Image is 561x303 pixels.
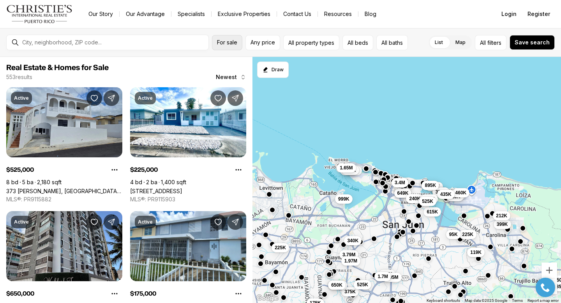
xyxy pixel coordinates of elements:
button: For sale [212,35,242,50]
p: Active [14,219,29,225]
span: 340K [347,237,358,243]
span: 399K [497,221,508,227]
button: Share Property [104,90,119,106]
span: 95K [449,231,458,237]
button: Login [497,6,521,22]
button: 435K [342,166,359,175]
span: 1.97M [344,257,357,264]
button: 95K [446,229,461,239]
button: 435K [437,189,455,199]
span: 240K [409,196,420,202]
button: 650K [328,280,346,289]
button: Save Property: 7 A 33 CALLE BOLIVIA [210,90,226,106]
button: Start drawing [257,62,289,78]
button: Property options [107,162,122,178]
button: 119K [467,247,485,257]
a: Resources [318,9,358,19]
button: Register [523,6,555,22]
button: 525K [419,196,436,206]
span: Real Estate & Homes for Sale [6,64,109,72]
button: 3.4M [392,178,408,187]
span: Map data ©2025 Google [465,298,507,303]
a: Our Advantage [120,9,171,19]
label: List [429,35,449,49]
span: 650K [331,282,342,288]
img: logo [6,5,73,23]
button: Share Property [104,214,119,230]
button: Any price [245,35,280,50]
button: Save Property: 4123 ISLA VERDE AVENUE #203 [86,214,102,230]
button: Property options [231,286,246,301]
button: Zoom in [542,262,557,278]
span: 525K [422,198,433,204]
button: 1.05M [382,273,401,282]
p: Active [14,95,29,101]
span: Login [501,11,517,17]
button: Newest [211,69,251,85]
button: Allfilters [475,35,506,50]
button: Share Property [228,90,243,106]
span: 435K [345,167,356,173]
span: 435K [440,191,452,197]
span: 895K [425,182,436,188]
p: 553 results [6,74,32,80]
button: Property options [231,162,246,178]
button: Contact Us [277,9,318,19]
span: 225K [275,244,286,250]
button: 525K [354,280,371,289]
a: Blog [358,9,383,19]
span: 1.05M [385,274,398,280]
a: Terms (opens in new tab) [512,298,523,303]
span: 225K [462,231,473,237]
span: All [480,39,486,47]
a: 373 LUTZ, SAN JUAN PR, 00901 [6,188,122,194]
button: 1.97M [341,256,360,265]
span: 1.65M [340,165,353,171]
button: 225K [459,229,476,239]
span: 3.79M [342,252,355,258]
span: Save search [515,39,550,46]
button: 3.79M [339,250,358,259]
span: 649K [397,190,409,196]
button: 340K [344,236,362,245]
span: 375K [344,288,356,294]
span: 375K [436,188,447,195]
button: 895K [422,181,439,190]
a: 7 A 33 CALLE BOLIVIA, BAYAMON PR, 00959 [130,188,182,194]
button: 999K [335,194,353,203]
button: Save search [510,35,555,50]
a: Specialists [171,9,211,19]
span: 625K [449,194,460,200]
p: Active [138,95,153,101]
button: All beds [342,35,373,50]
a: Report a map error [527,298,559,303]
span: 220K [423,196,435,202]
span: 3.4M [395,179,405,185]
span: Newest [216,74,237,80]
a: Exclusive Properties [212,9,277,19]
button: Save Property: 373 LUTZ [86,90,102,106]
button: 2.6M [379,269,395,278]
button: 375K [341,287,359,296]
button: All property types [283,35,339,50]
span: Any price [251,39,275,46]
span: Register [527,11,550,17]
button: 375K [432,187,450,196]
label: Map [449,35,472,49]
button: 240K [406,194,423,203]
button: 625K [446,192,464,201]
span: 999K [338,196,349,202]
span: 212K [496,212,507,218]
span: filters [487,39,501,47]
button: 1.65M [337,163,356,173]
button: 6.7M [340,166,357,175]
button: Share Property [228,214,243,230]
span: 525K [357,281,368,287]
span: 460K [455,189,467,196]
p: Active [138,219,153,225]
button: 399K [494,220,511,229]
button: 220K [420,194,438,204]
button: 460K [452,188,470,197]
button: 1.7M [374,272,391,281]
